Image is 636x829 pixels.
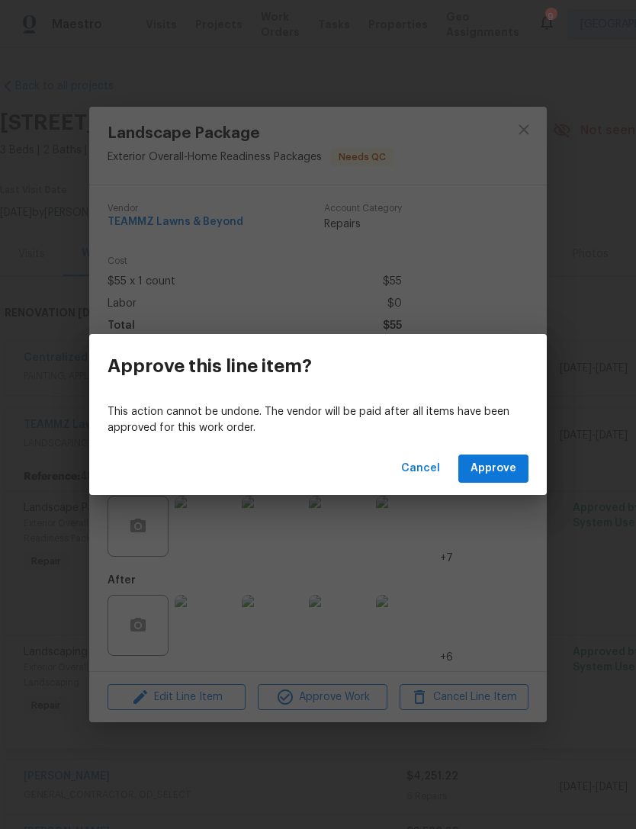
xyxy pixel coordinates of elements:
button: Cancel [395,455,446,483]
h3: Approve this line item? [108,355,312,377]
span: Cancel [401,459,440,478]
span: Approve [471,459,516,478]
button: Approve [458,455,528,483]
p: This action cannot be undone. The vendor will be paid after all items have been approved for this... [108,404,528,436]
